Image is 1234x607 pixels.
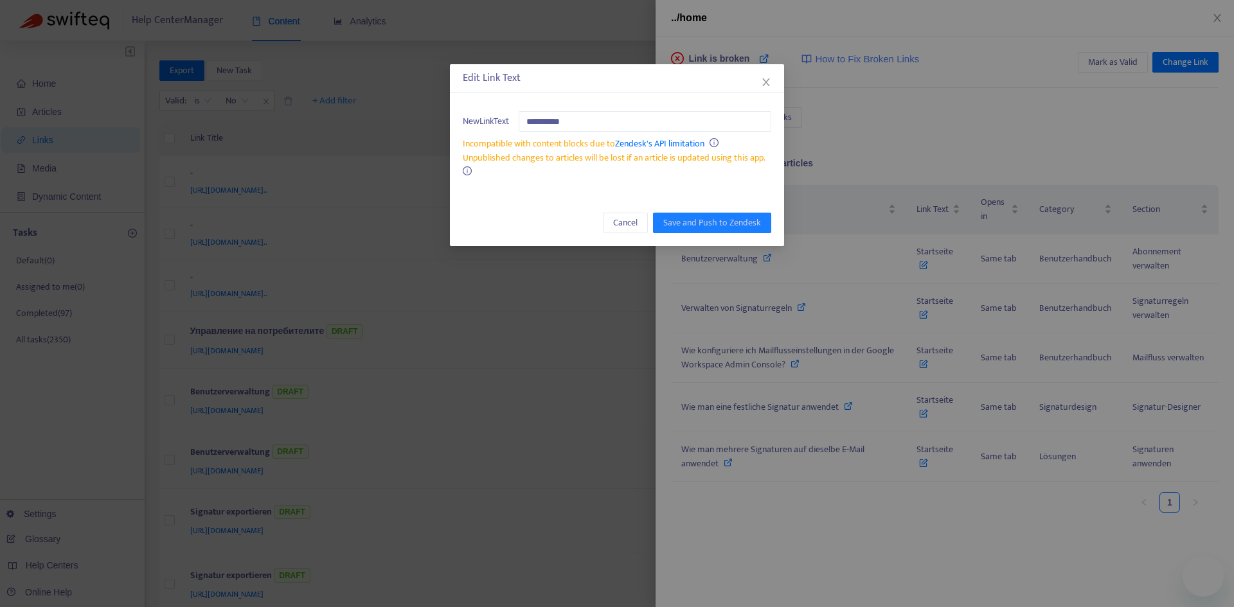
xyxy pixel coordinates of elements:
[1183,556,1224,597] iframe: Button to launch messaging window
[653,213,771,233] button: Save and Push to Zendesk
[463,166,472,175] span: info-circle
[463,114,509,128] span: New Link Text
[761,77,771,87] span: close
[759,75,773,89] button: Close
[463,150,765,165] span: Unpublished changes to articles will be lost if an article is updated using this app.
[463,71,771,86] div: Edit Link Text
[603,213,648,233] button: Cancel
[613,216,638,230] span: Cancel
[710,138,719,147] span: info-circle
[463,136,704,151] span: Incompatible with content blocks due to
[615,136,704,151] a: Zendesk's API limitation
